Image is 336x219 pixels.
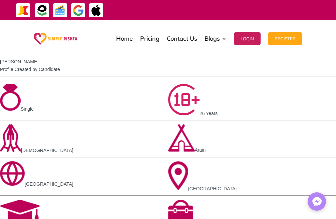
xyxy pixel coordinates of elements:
a: Login [234,22,261,55]
img: ApplePay-icon [89,3,104,18]
span: [GEOGRAPHIC_DATA] [188,186,237,191]
span: 26 Years [200,111,218,116]
img: JazzCash-icon [16,3,31,18]
a: Pricing [140,22,159,55]
a: Register [268,22,302,55]
a: Blogs [205,22,227,55]
button: Login [234,32,261,45]
button: Register [268,32,302,45]
span: [GEOGRAPHIC_DATA] [25,181,73,187]
img: Messenger [310,195,324,208]
img: EasyPaisa-icon [35,3,50,18]
span: Arain [195,147,206,153]
a: Contact Us [167,22,197,55]
a: Home [116,22,133,55]
span: [DEMOGRAPHIC_DATA] [21,148,73,153]
img: Credit Cards [53,3,68,18]
span: Single [21,106,34,112]
img: GooglePay-icon [71,3,86,18]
